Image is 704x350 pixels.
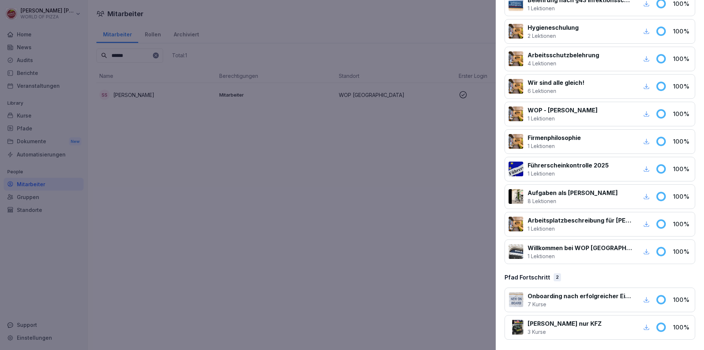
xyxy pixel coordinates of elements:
p: 1 Lektionen [528,4,633,12]
p: Onboarding nach erfolgreicher Einstellung [528,292,633,300]
p: [PERSON_NAME] nur KFZ [528,319,602,328]
p: Hygieneschulung [528,23,579,32]
p: 1 Lektionen [528,225,633,232]
p: 1 Lektionen [528,115,598,122]
p: 100 % [673,323,691,332]
p: 7 Kurse [528,300,633,308]
p: 100 % [673,137,691,146]
p: Arbeitsplatzbeschreibung für [PERSON_NAME] [528,216,633,225]
p: 100 % [673,165,691,173]
p: Führerscheinkontrolle 2025 [528,161,609,170]
p: Aufgaben als [PERSON_NAME] [528,188,618,197]
p: 3 Kurse [528,328,602,336]
div: 2 [554,273,561,281]
p: 100 % [673,82,691,91]
p: 2 Lektionen [528,32,579,40]
p: 100 % [673,54,691,63]
p: Firmenphilosophie [528,133,581,142]
p: 1 Lektionen [528,170,609,177]
p: 100 % [673,192,691,201]
p: 100 % [673,295,691,304]
p: 1 Lektionen [528,252,633,260]
p: Wir sind alle gleich! [528,78,584,87]
p: 100 % [673,220,691,228]
p: 100 % [673,27,691,36]
p: Pfad Fortschritt [505,273,550,282]
p: Arbeitsschutzbelehrung [528,51,599,59]
p: 4 Lektionen [528,59,599,67]
p: Willkommen bei WOP [GEOGRAPHIC_DATA] [528,243,633,252]
p: 100 % [673,247,691,256]
p: WOP - [PERSON_NAME] [528,106,598,115]
p: 6 Lektionen [528,87,584,95]
p: 100 % [673,109,691,118]
p: 1 Lektionen [528,142,581,150]
p: 8 Lektionen [528,197,618,205]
